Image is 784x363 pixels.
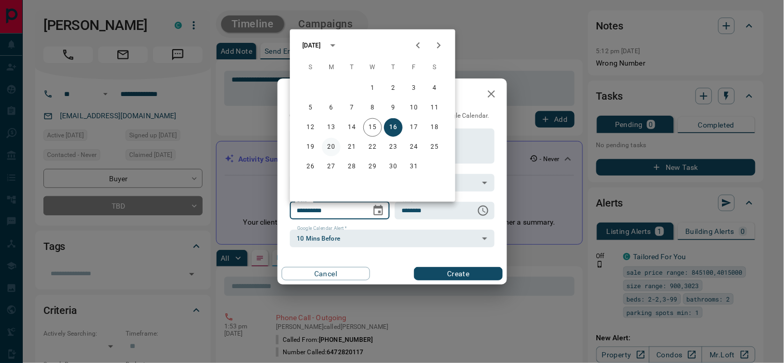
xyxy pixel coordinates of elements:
[384,79,403,98] button: 2
[363,57,382,78] span: Wednesday
[425,138,444,156] button: 25
[402,197,416,204] label: Time
[363,118,382,137] button: 15
[297,197,310,204] label: Date
[363,157,382,176] button: 29
[322,157,341,176] button: 27
[363,99,382,117] button: 8
[405,157,423,176] button: 31
[322,118,341,137] button: 13
[301,138,320,156] button: 19
[322,99,341,117] button: 6
[363,79,382,98] button: 1
[343,157,361,176] button: 28
[384,57,403,78] span: Thursday
[405,138,423,156] button: 24
[363,138,382,156] button: 22
[428,35,449,56] button: Next month
[405,57,423,78] span: Friday
[282,267,370,280] button: Cancel
[302,41,321,50] div: [DATE]
[425,57,444,78] span: Saturday
[324,37,342,54] button: calendar view is open, switch to year view
[343,99,361,117] button: 7
[343,138,361,156] button: 21
[414,267,502,280] button: Create
[297,225,347,232] label: Google Calendar Alert
[301,157,320,176] button: 26
[405,99,423,117] button: 10
[343,118,361,137] button: 14
[384,138,403,156] button: 23
[301,57,320,78] span: Sunday
[301,99,320,117] button: 5
[425,118,444,137] button: 18
[405,118,423,137] button: 17
[408,35,428,56] button: Previous month
[425,79,444,98] button: 4
[368,200,389,221] button: Choose date, selected date is Oct 16, 2025
[290,230,495,247] div: 10 Mins Before
[405,79,423,98] button: 3
[384,157,403,176] button: 30
[278,78,348,112] h2: New Task
[384,118,403,137] button: 16
[384,99,403,117] button: 9
[473,200,494,221] button: Choose time, selected time is 6:00 AM
[425,99,444,117] button: 11
[322,57,341,78] span: Monday
[322,138,341,156] button: 20
[343,57,361,78] span: Tuesday
[301,118,320,137] button: 12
